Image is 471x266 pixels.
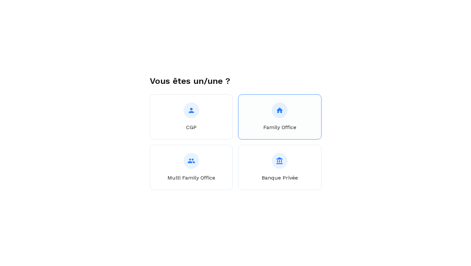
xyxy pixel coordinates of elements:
[238,94,322,140] button: Family Office
[167,174,215,182] p: Multi Family Office
[238,145,322,190] button: Banque Privée
[150,76,322,86] h1: Vous êtes un/une ?
[150,145,233,190] button: Multi Family Office
[263,123,296,131] p: Family Office
[262,174,298,182] p: Banque Privée
[186,123,197,131] p: CGP
[150,94,233,140] button: CGP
